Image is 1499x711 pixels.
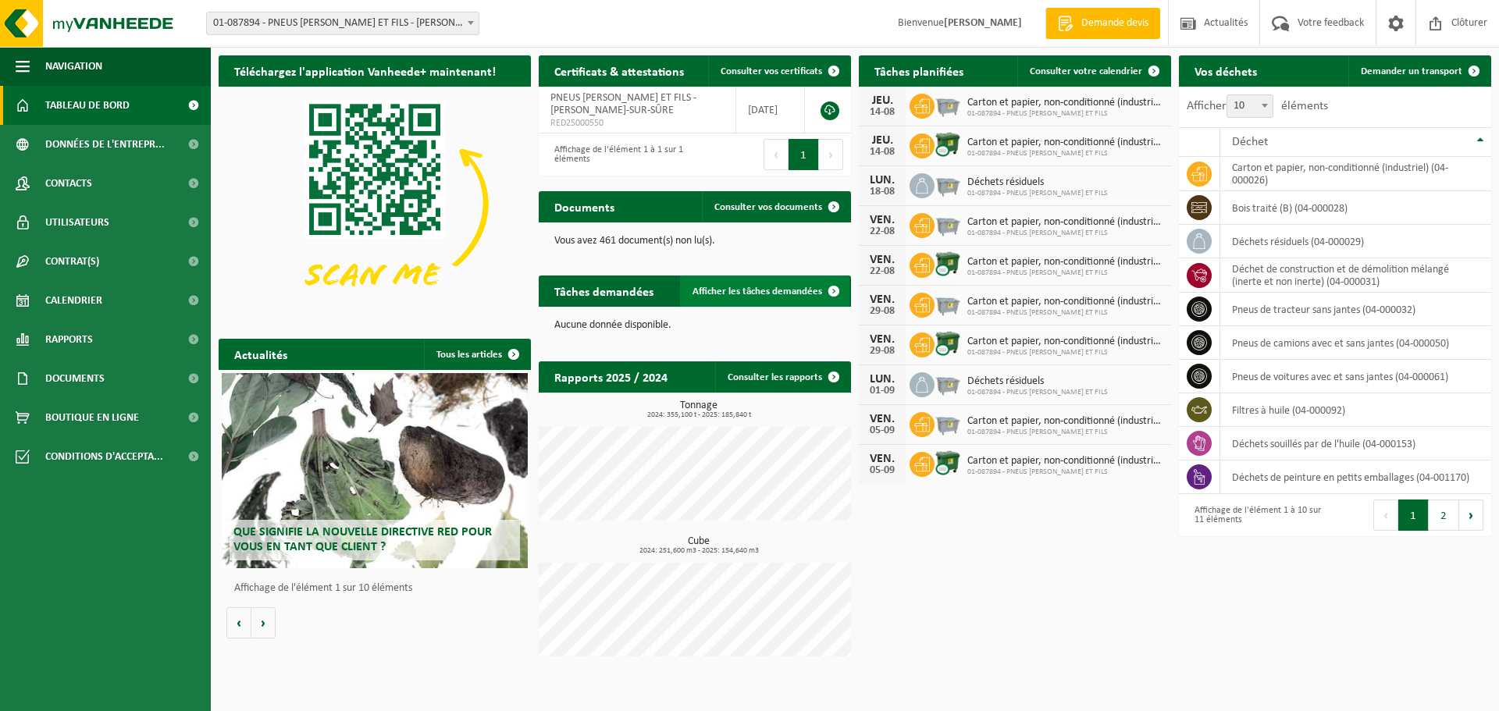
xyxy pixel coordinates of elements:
[539,191,630,222] h2: Documents
[967,109,1163,119] span: 01-087894 - PNEUS [PERSON_NAME] ET FILS
[234,583,523,594] p: Affichage de l'élément 1 sur 10 éléments
[693,286,822,297] span: Afficher les tâches demandées
[714,202,822,212] span: Consulter vos documents
[967,149,1163,158] span: 01-087894 - PNEUS [PERSON_NAME] ET FILS
[1373,499,1398,531] button: Previous
[206,12,479,35] span: 01-087894 - PNEUS ALBERT FERON ET FILS - VAUX-SUR-SÛRE
[867,413,898,425] div: VEN.
[1045,8,1160,39] a: Demande devis
[708,55,849,87] a: Consulter vos certificats
[867,306,898,317] div: 29-08
[867,346,898,357] div: 29-08
[702,191,849,222] a: Consulter vos documents
[547,547,851,555] span: 2024: 251,600 m3 - 2025: 154,640 m3
[680,276,849,307] a: Afficher les tâches demandées
[233,526,492,553] span: Que signifie la nouvelle directive RED pour vous en tant que client ?
[45,320,93,359] span: Rapports
[967,268,1163,278] span: 01-087894 - PNEUS [PERSON_NAME] ET FILS
[1220,326,1491,360] td: pneus de camions avec et sans jantes (04-000050)
[819,139,843,170] button: Next
[45,203,109,242] span: Utilisateurs
[550,117,724,130] span: RED25000550
[45,281,102,320] span: Calendrier
[944,17,1022,29] strong: [PERSON_NAME]
[45,359,105,398] span: Documents
[1220,393,1491,427] td: filtres à huile (04-000092)
[867,293,898,306] div: VEN.
[45,47,102,86] span: Navigation
[967,229,1163,238] span: 01-087894 - PNEUS [PERSON_NAME] ET FILS
[867,333,898,346] div: VEN.
[45,398,139,437] span: Boutique en ligne
[935,370,961,396] img: WB-2500-GAL-GY-01
[1220,360,1491,393] td: pneus de voitures avec et sans jantes (04-000061)
[967,97,1163,109] span: Carton et papier, non-conditionné (industriel)
[967,296,1163,308] span: Carton et papier, non-conditionné (industriel)
[1348,55,1490,87] a: Demander un transport
[1030,66,1142,76] span: Consulter votre calendrier
[1398,499,1429,531] button: 1
[764,139,789,170] button: Previous
[789,139,819,170] button: 1
[935,91,961,118] img: WB-2500-GAL-GY-01
[547,137,687,172] div: Affichage de l'élément 1 à 1 sur 1 éléments
[1220,293,1491,326] td: pneus de tracteur sans jantes (04-000032)
[1459,499,1483,531] button: Next
[251,607,276,638] button: Volgende
[207,12,479,34] span: 01-087894 - PNEUS ALBERT FERON ET FILS - VAUX-SUR-SÛRE
[1220,258,1491,293] td: déchet de construction et de démolition mélangé (inerte et non inerte) (04-000031)
[1227,95,1273,117] span: 10
[554,320,835,331] p: Aucune donnée disponible.
[219,55,511,86] h2: Téléchargez l'application Vanheede+ maintenant!
[967,216,1163,229] span: Carton et papier, non-conditionné (industriel)
[867,187,898,197] div: 18-08
[222,373,528,568] a: Que signifie la nouvelle directive RED pour vous en tant que client ?
[867,425,898,436] div: 05-09
[1361,66,1462,76] span: Demander un transport
[1220,225,1491,258] td: déchets résiduels (04-000029)
[1220,427,1491,460] td: déchets souillés par de l'huile (04-000153)
[219,87,531,321] img: Download de VHEPlus App
[1429,499,1459,531] button: 2
[967,388,1108,397] span: 01-087894 - PNEUS [PERSON_NAME] ET FILS
[967,176,1108,189] span: Déchets résiduels
[539,276,669,306] h2: Tâches demandées
[867,147,898,158] div: 14-08
[867,465,898,476] div: 05-09
[935,330,961,357] img: WB-1100-CU
[967,428,1163,437] span: 01-087894 - PNEUS [PERSON_NAME] ET FILS
[547,400,851,419] h3: Tonnage
[226,607,251,638] button: Vorige
[547,536,851,555] h3: Cube
[1017,55,1170,87] a: Consulter votre calendrier
[45,164,92,203] span: Contacts
[967,348,1163,357] span: 01-087894 - PNEUS [PERSON_NAME] ET FILS
[45,437,163,476] span: Conditions d'accepta...
[736,87,805,133] td: [DATE]
[867,373,898,386] div: LUN.
[219,339,303,369] h2: Actualités
[550,92,696,116] span: PNEUS [PERSON_NAME] ET FILS - [PERSON_NAME]-SUR-SÛRE
[935,251,961,277] img: WB-1100-CU
[867,134,898,147] div: JEU.
[867,174,898,187] div: LUN.
[1220,157,1491,191] td: carton et papier, non-conditionné (industriel) (04-000026)
[967,137,1163,149] span: Carton et papier, non-conditionné (industriel)
[1187,498,1327,532] div: Affichage de l'élément 1 à 10 sur 11 éléments
[1220,191,1491,225] td: bois traité (B) (04-000028)
[935,290,961,317] img: WB-2500-GAL-GY-01
[1232,136,1268,148] span: Déchet
[967,336,1163,348] span: Carton et papier, non-conditionné (industriel)
[867,226,898,237] div: 22-08
[967,308,1163,318] span: 01-087894 - PNEUS [PERSON_NAME] ET FILS
[859,55,979,86] h2: Tâches planifiées
[867,94,898,107] div: JEU.
[935,450,961,476] img: WB-1100-CU
[967,415,1163,428] span: Carton et papier, non-conditionné (industriel)
[967,467,1163,477] span: 01-087894 - PNEUS [PERSON_NAME] ET FILS
[539,361,683,392] h2: Rapports 2025 / 2024
[1179,55,1273,86] h2: Vos déchets
[1187,100,1328,112] label: Afficher éléments
[45,125,165,164] span: Données de l'entrepr...
[967,189,1108,198] span: 01-087894 - PNEUS [PERSON_NAME] ET FILS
